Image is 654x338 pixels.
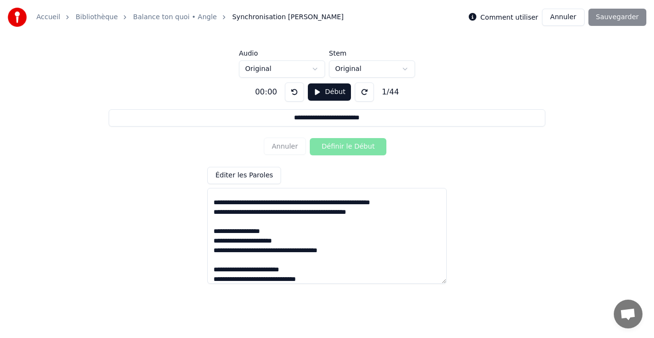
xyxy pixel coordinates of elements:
button: Début [308,83,351,101]
a: Ouvrir le chat [614,300,643,328]
a: Bibliothèque [76,12,118,22]
nav: breadcrumb [36,12,344,22]
span: Synchronisation [PERSON_NAME] [232,12,344,22]
button: Éditer les Paroles [207,167,281,184]
label: Comment utiliser [480,14,538,21]
div: 1 / 44 [378,86,403,98]
a: Accueil [36,12,60,22]
label: Audio [239,50,325,57]
div: 00:00 [251,86,281,98]
button: Annuler [542,9,584,26]
a: Balance ton quoi • Angle [133,12,217,22]
img: youka [8,8,27,27]
label: Stem [329,50,415,57]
